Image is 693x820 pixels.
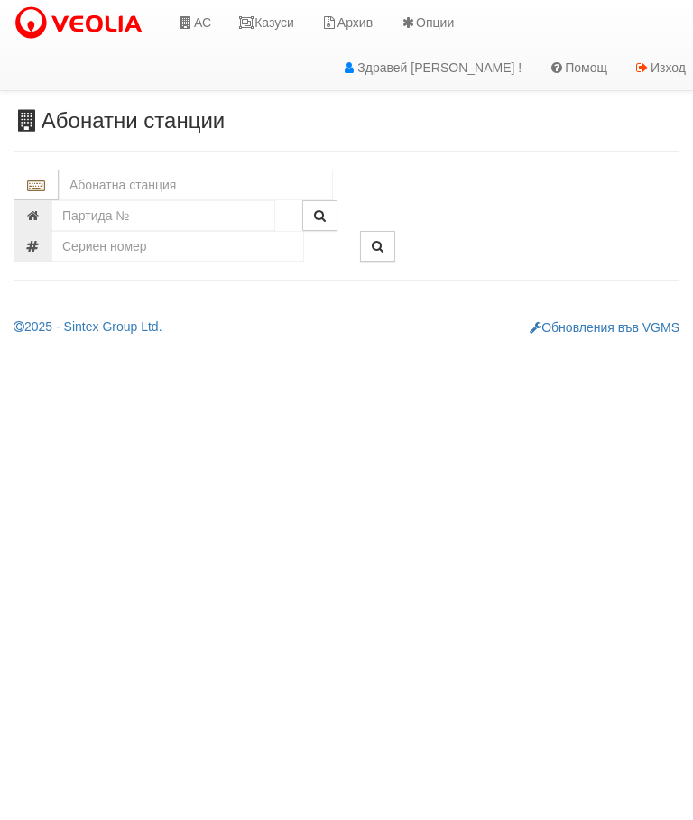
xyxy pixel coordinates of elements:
img: VeoliaLogo.png [14,5,151,42]
input: Абонатна станция [59,170,333,200]
a: Обновления във VGMS [530,320,679,335]
input: Партида № [51,200,275,231]
h3: Абонатни станции [14,109,679,133]
a: 2025 - Sintex Group Ltd. [14,319,162,334]
input: Сериен номер [51,231,304,262]
a: Здравей [PERSON_NAME] ! [328,45,535,90]
a: Помощ [535,45,621,90]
